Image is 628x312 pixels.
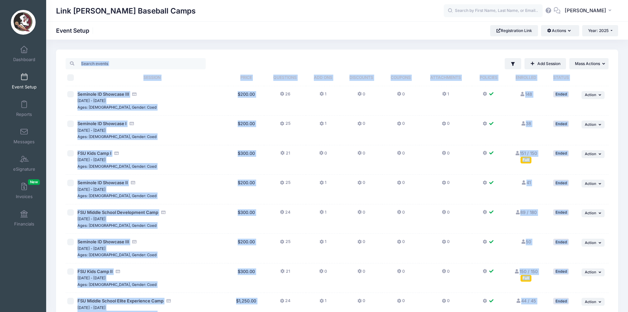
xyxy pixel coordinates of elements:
[582,180,605,188] button: Action
[66,58,206,69] input: Search events
[77,98,105,103] small: [DATE] - [DATE]
[77,305,105,310] small: [DATE] - [DATE]
[357,209,365,219] button: 0
[560,3,618,18] button: [PERSON_NAME]
[442,91,449,101] button: 1
[514,269,537,281] a: 150 / 150 Full
[515,151,537,162] a: 151 / 150 Full
[397,180,405,189] button: 0
[382,69,419,86] th: Coupons
[319,268,327,278] button: 0
[357,298,365,307] button: 0
[480,75,497,80] span: Policies
[77,298,164,303] span: FSU Middle School Elite Experience Camp
[9,124,40,148] a: Messages
[340,69,382,86] th: Discounts
[77,210,158,215] span: FSU Middle School Development Camp
[11,10,36,35] img: Link Jarrett Baseball Camps
[553,298,569,304] div: Ended
[541,25,579,36] button: Actions
[582,91,605,99] button: Action
[280,121,290,130] button: 25
[9,179,40,202] a: InvoicesNew
[585,122,596,127] span: Action
[397,150,405,160] button: 0
[166,299,171,303] i: Accepting Credit Card Payments
[273,75,297,80] span: Questions
[77,187,105,192] small: [DATE] - [DATE]
[442,298,450,307] button: 0
[565,7,606,14] span: [PERSON_NAME]
[582,298,605,306] button: Action
[9,70,40,93] a: Event Setup
[582,209,605,217] button: Action
[77,164,157,169] small: Ages: [DEMOGRAPHIC_DATA], Gender: Coed
[472,69,505,86] th: Policies
[77,276,105,280] small: [DATE] - [DATE]
[77,239,129,244] span: Seminole ID Showcase III
[280,298,290,307] button: 24
[132,240,137,244] i: Accepting Credit Card Payments
[77,180,128,185] span: Seminole ID Showcase II
[115,269,120,274] i: Accepting Credit Card Payments
[56,3,196,18] h1: Link [PERSON_NAME] Baseball Camps
[524,58,566,69] a: Add Session
[77,282,157,287] small: Ages: [DEMOGRAPHIC_DATA], Gender: Coed
[419,69,472,86] th: Attachments
[357,150,365,160] button: 0
[129,121,134,126] i: Accepting Credit Card Payments
[553,209,569,216] div: Ended
[132,92,137,96] i: Accepting Credit Card Payments
[77,217,105,221] small: [DATE] - [DATE]
[280,150,290,160] button: 21
[228,204,264,234] td: $300.00
[357,91,365,101] button: 0
[430,75,461,80] span: Attachments
[280,239,290,248] button: 25
[264,69,306,86] th: Questions
[585,240,596,245] span: Action
[228,145,264,175] td: $300.00
[77,269,113,274] span: FSU Kids Camp II
[397,298,405,307] button: 0
[319,150,327,160] button: 0
[521,121,531,126] a: 38
[582,150,605,158] button: Action
[77,157,105,162] small: [DATE] - [DATE]
[391,75,411,80] span: Coupons
[77,134,157,139] small: Ages: [DEMOGRAPHIC_DATA], Gender: Coed
[319,180,326,189] button: 1
[77,193,157,198] small: Ages: [DEMOGRAPHIC_DATA], Gender: Coed
[516,298,536,303] a: 44 / 45
[280,180,290,189] button: 25
[357,180,365,189] button: 0
[505,69,547,86] th: Enrolled
[397,268,405,278] button: 0
[442,180,450,189] button: 0
[585,152,596,156] span: Action
[553,180,569,186] div: Ended
[585,92,596,97] span: Action
[521,157,531,163] div: Full
[306,69,340,86] th: Add Ons
[9,207,40,230] a: Financials
[442,150,450,160] button: 0
[442,209,450,219] button: 0
[280,268,290,278] button: 21
[444,4,543,17] input: Search by First Name, Last Name, or Email...
[442,239,450,248] button: 0
[16,194,33,199] span: Invoices
[77,246,105,251] small: [DATE] - [DATE]
[553,121,569,127] div: Ended
[16,112,32,117] span: Reports
[582,25,618,36] button: Year: 2025
[521,239,531,244] a: 50
[553,150,569,156] div: Ended
[13,166,35,172] span: eSignature
[515,210,537,215] a: 89 / 180
[14,139,35,145] span: Messages
[76,69,228,86] th: Session
[77,105,157,110] small: Ages: [DEMOGRAPHIC_DATA], Gender: Coed
[582,121,605,128] button: Action
[490,25,538,36] a: Registration Link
